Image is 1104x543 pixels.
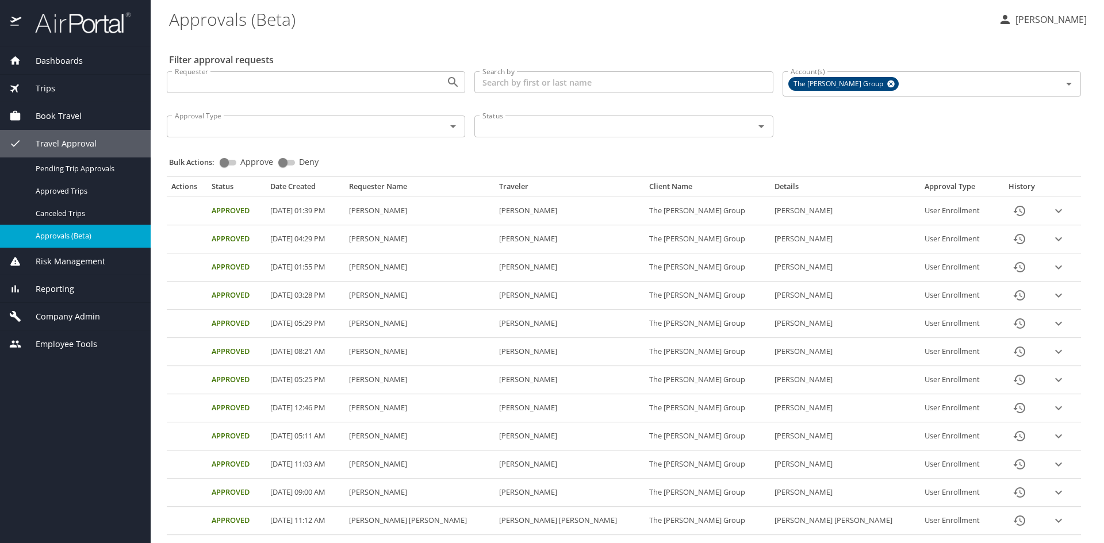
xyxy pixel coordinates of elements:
td: [PERSON_NAME] [770,282,920,310]
td: [PERSON_NAME] [770,422,920,450]
td: The [PERSON_NAME] Group [645,479,770,507]
td: Approved [207,225,266,253]
td: [DATE] 04:29 PM [266,225,344,253]
td: User Enrollment [920,338,999,366]
td: [PERSON_NAME] [770,225,920,253]
button: expand row [1050,259,1067,276]
button: History [1006,479,1033,506]
div: The [PERSON_NAME] Group [788,77,899,91]
h2: Filter approval requests [169,51,274,69]
p: Bulk Actions: [169,157,224,167]
td: [PERSON_NAME] [344,338,494,366]
button: History [1006,338,1033,365]
td: [PERSON_NAME] [494,253,645,282]
span: Approvals (Beta) [36,230,137,241]
h1: Approvals (Beta) [169,1,989,37]
td: User Enrollment [920,479,999,507]
td: [DATE] 01:39 PM [266,197,344,225]
button: expand row [1050,315,1067,332]
td: User Enrollment [920,507,999,535]
td: [PERSON_NAME] [494,479,645,507]
td: [DATE] 12:46 PM [266,394,344,422]
button: expand row [1050,230,1067,248]
button: History [1006,197,1033,225]
button: History [1006,253,1033,281]
button: History [1006,450,1033,478]
td: [PERSON_NAME] [344,366,494,394]
td: Approved [207,310,266,338]
td: [PERSON_NAME] [344,282,494,310]
th: Traveler [494,182,645,197]
td: User Enrollment [920,225,999,253]
th: Actions [167,182,207,197]
td: [PERSON_NAME] [770,197,920,225]
td: [DATE] 05:11 AM [266,422,344,450]
input: Search by first or last name [474,71,773,93]
td: [PERSON_NAME] [344,394,494,422]
td: The [PERSON_NAME] Group [645,366,770,394]
span: Dashboards [21,55,83,67]
td: [DATE] 08:21 AM [266,338,344,366]
td: [DATE] 05:29 PM [266,310,344,338]
span: Employee Tools [21,338,97,351]
button: expand row [1050,287,1067,304]
td: [PERSON_NAME] [770,253,920,282]
button: expand row [1050,399,1067,417]
td: The [PERSON_NAME] Group [645,338,770,366]
td: [PERSON_NAME] [344,422,494,450]
td: Approved [207,366,266,394]
button: expand row [1050,428,1067,445]
button: History [1006,394,1033,422]
td: User Enrollment [920,197,999,225]
td: [PERSON_NAME] [344,197,494,225]
td: [PERSON_NAME] [494,310,645,338]
td: User Enrollment [920,394,999,422]
span: Approved Trips [36,186,137,197]
button: History [1006,507,1033,534]
th: Requester Name [344,182,494,197]
span: Reporting [21,283,74,295]
td: Approved [207,394,266,422]
td: Approved [207,479,266,507]
th: Details [770,182,920,197]
td: The [PERSON_NAME] Group [645,450,770,479]
td: Approved [207,422,266,450]
td: Approved [207,338,266,366]
span: Deny [299,158,319,166]
td: Approved [207,253,266,282]
span: The [PERSON_NAME] Group [789,78,890,90]
button: History [1006,225,1033,253]
th: Approval Type [920,182,999,197]
td: [DATE] 09:00 AM [266,479,344,507]
button: Open [445,118,461,134]
span: Travel Approval [21,137,97,150]
td: The [PERSON_NAME] Group [645,282,770,310]
td: User Enrollment [920,310,999,338]
td: [PERSON_NAME] [PERSON_NAME] [344,507,494,535]
td: [DATE] 03:28 PM [266,282,344,310]
td: User Enrollment [920,422,999,450]
td: [DATE] 01:55 PM [266,253,344,282]
td: Approved [207,507,266,535]
td: [PERSON_NAME] [494,422,645,450]
button: expand row [1050,202,1067,219]
td: User Enrollment [920,366,999,394]
button: History [1006,366,1033,394]
button: expand row [1050,456,1067,473]
td: [PERSON_NAME] [PERSON_NAME] [770,507,920,535]
button: [PERSON_NAME] [994,9,1091,30]
th: Status [207,182,266,197]
td: [PERSON_NAME] [494,394,645,422]
td: [DATE] 11:12 AM [266,507,344,535]
th: History [998,182,1045,197]
p: [PERSON_NAME] [1012,13,1087,26]
button: expand row [1050,371,1067,388]
button: Open [445,74,461,90]
button: expand row [1050,512,1067,529]
td: [PERSON_NAME] [344,310,494,338]
td: [PERSON_NAME] [344,450,494,479]
button: History [1006,422,1033,450]
td: The [PERSON_NAME] Group [645,225,770,253]
td: [PERSON_NAME] [770,394,920,422]
td: [PERSON_NAME] [494,197,645,225]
